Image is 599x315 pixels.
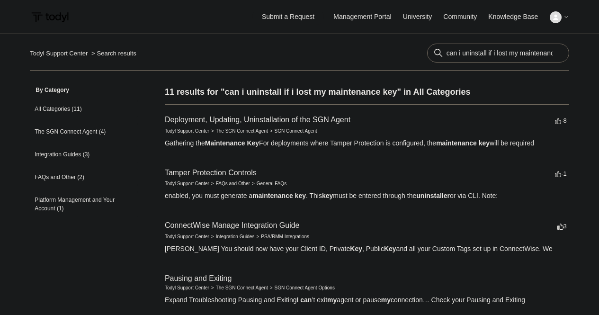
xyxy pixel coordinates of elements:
div: [PERSON_NAME] You should now have your Client ID, Private , Public and all your Custom Tags set u... [165,244,569,254]
input: Search [427,44,569,63]
li: Todyl Support Center [165,180,209,187]
em: uninstaller [416,192,450,199]
li: The SGN Connect Agent [209,127,268,135]
a: The SGN Connect Agent (4) [30,123,138,141]
span: (1) [57,205,64,212]
span: (2) [77,174,84,180]
em: Key [350,245,362,252]
span: (4) [99,128,106,135]
li: SGN Connect Agent [268,127,317,135]
a: General FAQs [257,181,286,186]
em: key [322,192,333,199]
em: I [297,296,299,304]
a: Todyl Support Center [30,50,88,57]
a: Todyl Support Center [165,128,209,134]
span: The SGN Connect Agent [35,128,97,135]
li: General FAQs [250,180,286,187]
em: can [300,296,312,304]
a: Knowledge Base [488,12,547,22]
em: key [479,139,490,147]
li: PSA/RMM Integrations [254,233,309,240]
span: 3 [557,223,567,230]
em: maintenance [252,192,293,199]
a: Todyl Support Center [165,181,209,186]
a: Todyl Support Center [165,285,209,290]
span: Integration Guides [35,151,81,158]
em: maintenance [436,139,477,147]
li: Search results [89,50,136,57]
span: (3) [83,151,90,158]
div: Gathering the For deployments where Tamper Protection is configured, the will be required [165,138,569,148]
a: FAQs and Other [216,181,250,186]
li: Todyl Support Center [165,284,209,291]
h1: 11 results for "can i uninstall if i lost my maintenance key" in All Categories [165,86,569,99]
h3: By Category [30,86,138,94]
a: Todyl Support Center [165,234,209,239]
a: PSA/RMM Integrations [261,234,309,239]
a: Integration Guides [216,234,255,239]
img: Todyl Support Center Help Center home page [30,9,70,26]
em: my [381,296,391,304]
span: (11) [72,106,81,112]
a: The SGN Connect Agent [216,128,268,134]
a: Tamper Protection Controls [165,169,257,177]
em: my [327,296,337,304]
a: Deployment, Updating, Uninstallation of the SGN Agent [165,116,350,124]
span: All Categories [35,106,70,112]
a: ConnectWise Manage Integration Guide [165,221,300,229]
a: Community [443,12,486,22]
em: Key [384,245,396,252]
a: Platform Management and Your Account (1) [30,191,138,217]
div: Expand Troubleshooting Pausing and Exiting ’t exit agent or pause connection… Check your Pausing ... [165,295,569,305]
a: Pausing and Exiting [165,274,232,282]
a: Management Portal [333,12,401,22]
li: Todyl Support Center [165,127,209,135]
li: SGN Connect Agent Options [268,284,335,291]
span: FAQs and Other [35,174,76,180]
span: -8 [555,117,567,124]
li: Todyl Support Center [165,233,209,240]
span: Platform Management and Your Account [35,197,115,212]
a: Submit a Request [252,9,324,25]
a: SGN Connect Agent [275,128,317,134]
li: The SGN Connect Agent [209,284,268,291]
div: enabled, you must generate a . This must be entered through the or via CLI. Note: [165,191,569,201]
a: SGN Connect Agent Options [275,285,335,290]
em: Maintenance [205,139,245,147]
a: Integration Guides (3) [30,145,138,163]
a: The SGN Connect Agent [216,285,268,290]
a: All Categories (11) [30,100,138,118]
li: FAQs and Other [209,180,250,187]
a: FAQs and Other (2) [30,168,138,186]
em: Key [247,139,259,147]
a: University [403,12,441,22]
li: Integration Guides [209,233,255,240]
li: Todyl Support Center [30,50,89,57]
em: key [295,192,306,199]
span: -1 [555,170,567,177]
